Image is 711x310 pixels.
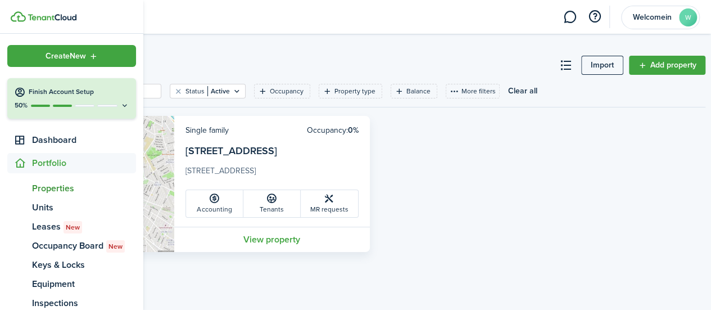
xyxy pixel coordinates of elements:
[446,84,500,98] button: More filters
[32,133,136,147] span: Dashboard
[174,87,183,96] button: Clear filter
[32,156,136,170] span: Portfolio
[185,165,359,183] card-description: [STREET_ADDRESS]
[32,296,136,310] span: Inspections
[7,78,136,119] button: Finish Account Setup50%
[391,84,437,98] filter-tag: Open filter
[7,236,136,255] a: Occupancy BoardNew
[254,84,310,98] filter-tag: Open filter
[32,258,136,272] span: Keys & Locks
[307,124,359,136] card-header-right: Occupancy:
[32,182,136,195] span: Properties
[32,201,136,214] span: Units
[170,84,246,98] filter-tag: Open filter
[301,190,358,217] a: MR requests
[348,124,359,136] b: 0%
[186,190,243,217] a: Accounting
[28,14,76,21] img: TenantCloud
[508,84,537,98] button: Clear all
[66,222,80,232] span: New
[630,14,674,21] span: Welcomein
[7,45,136,67] button: Open menu
[319,84,382,98] filter-tag: Open filter
[7,217,136,236] a: LeasesNew
[7,275,136,294] a: Equipment
[270,86,304,96] filter-tag-label: Occupancy
[46,52,86,60] span: Create New
[581,56,623,75] a: Import
[32,239,136,253] span: Occupancy Board
[7,255,136,275] a: Keys & Locks
[559,3,581,32] a: Messaging
[108,241,123,251] span: New
[207,86,230,96] filter-tag-value: Active
[174,227,370,252] a: View property
[11,11,26,22] img: TenantCloud
[185,86,205,96] filter-tag-label: Status
[679,8,697,26] avatar-text: W
[585,7,604,26] button: Open resource center
[243,190,301,217] a: Tenants
[406,86,431,96] filter-tag-label: Balance
[32,277,136,291] span: Equipment
[7,179,136,198] a: Properties
[185,124,229,136] card-header-left: Single family
[629,56,705,75] a: Add property
[7,198,136,217] a: Units
[14,101,28,110] p: 50%
[29,87,129,97] h4: Finish Account Setup
[334,86,375,96] filter-tag-label: Property type
[185,143,277,158] a: [STREET_ADDRESS]
[32,220,136,233] span: Leases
